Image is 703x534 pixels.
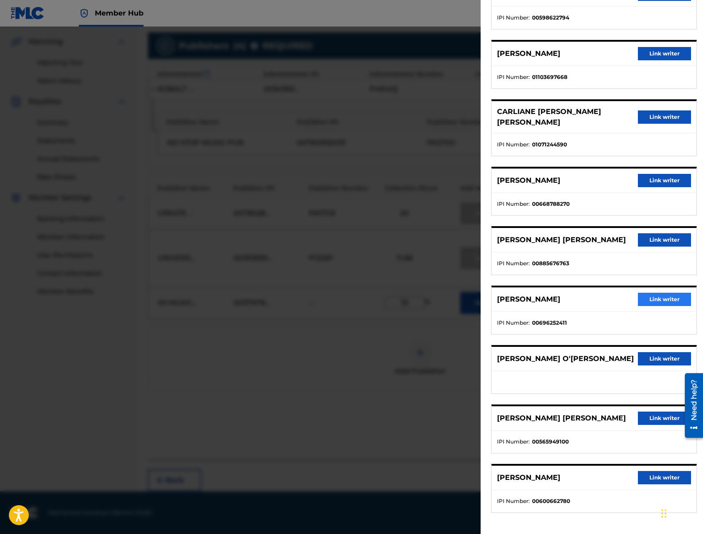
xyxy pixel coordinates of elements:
button: Link writer [638,47,691,60]
span: IPI Number : [497,319,530,327]
button: Link writer [638,110,691,124]
p: [PERSON_NAME] [497,472,560,483]
strong: 00696252411 [532,319,567,327]
p: [PERSON_NAME] [PERSON_NAME] [497,235,626,245]
button: Link writer [638,471,691,484]
strong: 00885676763 [532,259,569,267]
strong: 01071244590 [532,141,567,149]
button: Link writer [638,352,691,365]
p: [PERSON_NAME] [497,175,560,186]
span: IPI Number : [497,497,530,505]
p: [PERSON_NAME] [PERSON_NAME] [497,413,626,424]
button: Link writer [638,293,691,306]
strong: 00668788270 [532,200,570,208]
strong: 00600662780 [532,497,570,505]
button: Link writer [638,233,691,247]
p: [PERSON_NAME] [497,294,560,305]
button: Link writer [638,412,691,425]
img: MLC Logo [11,7,45,20]
div: Drag [661,500,667,527]
iframe: Chat Widget [659,491,703,534]
iframe: Resource Center [678,370,703,441]
span: IPI Number : [497,141,530,149]
p: CARLIANE [PERSON_NAME] [PERSON_NAME] [497,106,638,128]
span: IPI Number : [497,259,530,267]
p: [PERSON_NAME] O'[PERSON_NAME] [497,353,634,364]
p: [PERSON_NAME] [497,48,560,59]
strong: 00565949100 [532,438,569,446]
span: IPI Number : [497,73,530,81]
span: Member Hub [95,8,144,18]
button: Link writer [638,174,691,187]
span: IPI Number : [497,438,530,446]
span: IPI Number : [497,200,530,208]
img: Top Rightsholder [79,8,89,19]
strong: 01103697668 [532,73,567,81]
